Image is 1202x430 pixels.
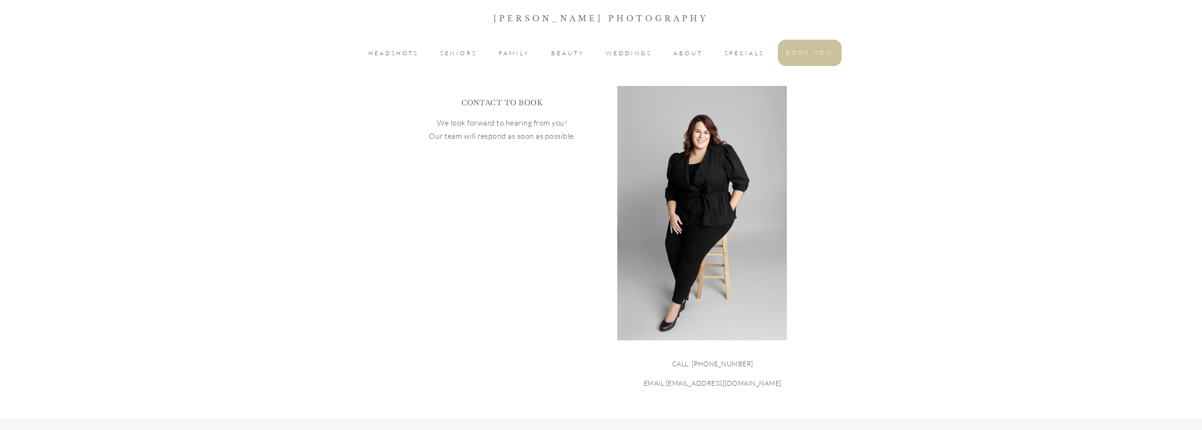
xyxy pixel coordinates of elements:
[368,48,418,59] a: HEADSHOTS
[461,96,543,116] p: CONTACT TO BOOK
[644,379,666,387] span: EMAIL:
[672,360,753,368] span: CALL: [PHONE_NUMBER]
[666,379,782,387] span: [EMAIL_ADDRESS][DOMAIN_NAME]
[606,48,652,59] a: WEDDINGS
[551,48,584,59] a: BEAUTY
[786,47,834,59] a: BOOK NOW
[499,48,529,59] a: FAMILY
[725,48,764,59] a: SPECIALS
[429,116,575,129] p: We look forward to hearing from you!
[440,48,477,59] a: SENIORS
[617,86,787,340] img: RJP67434
[0,12,1202,25] p: [PERSON_NAME] Photography
[673,48,703,59] a: ABOUT
[429,129,575,143] p: Our team will respond as soon as possible.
